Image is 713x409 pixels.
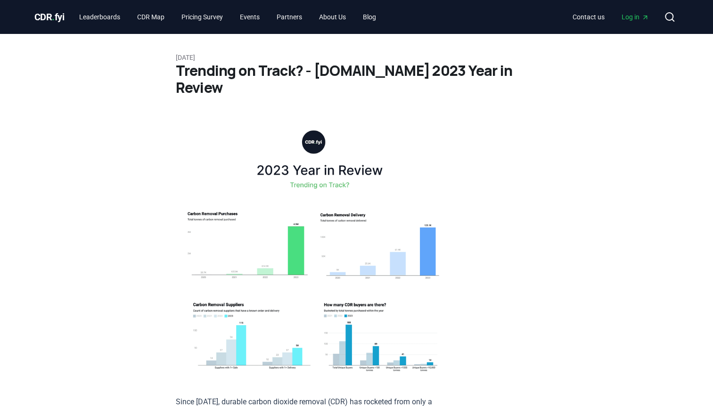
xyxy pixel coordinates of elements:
[355,8,384,25] a: Blog
[174,8,230,25] a: Pricing Survey
[565,8,656,25] nav: Main
[72,8,384,25] nav: Main
[176,119,451,380] img: blog post image
[232,8,267,25] a: Events
[52,11,55,23] span: .
[622,12,649,22] span: Log in
[176,62,538,96] h1: Trending on Track? - [DOMAIN_NAME] 2023 Year in Review
[72,8,128,25] a: Leaderboards
[34,11,65,23] span: CDR fyi
[176,53,538,62] p: [DATE]
[311,8,353,25] a: About Us
[34,10,65,24] a: CDR.fyi
[269,8,310,25] a: Partners
[130,8,172,25] a: CDR Map
[565,8,612,25] a: Contact us
[614,8,656,25] a: Log in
